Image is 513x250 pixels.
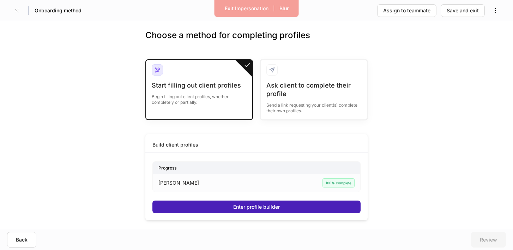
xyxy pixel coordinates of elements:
div: Ask client to complete their profile [266,81,361,98]
p: [PERSON_NAME] [158,179,199,186]
h5: Onboarding method [35,7,82,14]
div: Start filling out client profiles [152,81,247,90]
div: Enter profile builder [233,203,280,210]
button: Enter profile builder [152,201,361,213]
button: Save and exit [441,4,485,17]
div: Blur [279,5,289,12]
button: Exit Impersonation [220,3,273,14]
div: Build client profiles [152,141,198,148]
div: Send a link requesting your client(s) complete their own profiles. [266,98,361,114]
div: Back [16,236,28,243]
h3: Choose a method for completing profiles [145,30,368,52]
button: Assign to teammate [377,4,436,17]
div: Save and exit [447,7,479,14]
button: Blur [275,3,293,14]
div: Exit Impersonation [225,5,268,12]
div: Progress [153,162,360,174]
button: Back [7,232,36,248]
div: Assign to teammate [383,7,430,14]
button: Review [471,232,506,248]
div: Begin filling out client profiles, whether completely or partially. [152,90,247,105]
div: 100% complete [322,178,355,187]
div: Review [480,236,497,243]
